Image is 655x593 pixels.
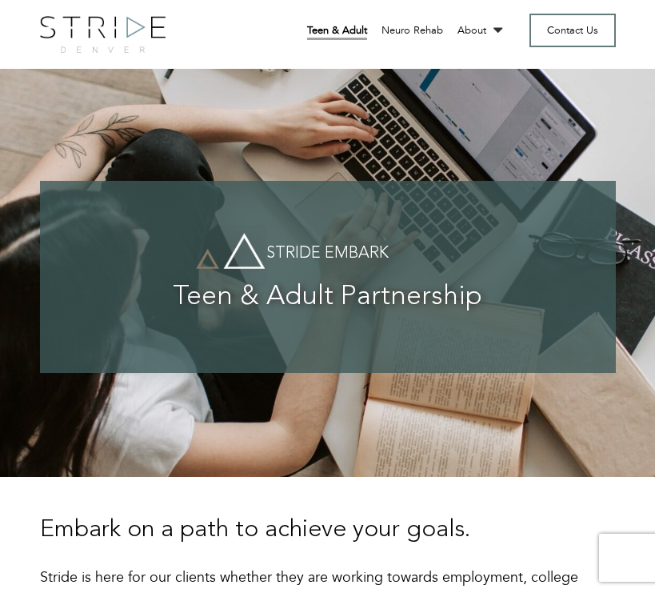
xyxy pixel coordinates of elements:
img: logo.png [40,16,166,53]
h3: Teen & Adult Partnership [72,282,584,312]
h3: Embark on a path to achieve your goals. [40,517,616,543]
a: Neuro Rehab [381,23,443,38]
a: About [457,23,506,38]
h4: Stride Embark [72,245,584,262]
a: Contact Us [529,14,616,47]
a: Teen & Adult [307,23,367,40]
